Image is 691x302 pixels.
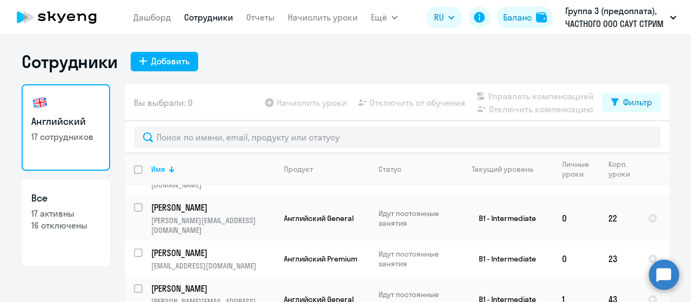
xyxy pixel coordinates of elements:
[31,131,100,143] p: 17 сотрудников
[22,51,118,72] h1: Сотрудники
[31,207,100,219] p: 17 активны
[608,159,630,179] div: Корп. уроки
[151,247,273,259] p: [PERSON_NAME]
[31,94,49,111] img: english
[284,164,369,174] div: Продукт
[553,241,600,277] td: 0
[284,164,313,174] div: Продукт
[151,216,275,235] p: [PERSON_NAME][EMAIL_ADDRESS][DOMAIN_NAME]
[371,11,387,24] span: Ещё
[565,4,666,30] p: Группа 3 (предоплата), ЧАСТНОГО ООО САУТ СТРИМ ТРАНСПОРТ Б.В. В Г. АНАПА, ФЛ
[462,164,553,174] div: Текущий уровень
[378,164,452,174] div: Статус
[246,12,275,23] a: Отчеты
[151,283,275,294] a: [PERSON_NAME]
[284,213,354,223] span: Английский General
[562,159,590,179] div: Личные уроки
[131,52,198,71] button: Добавить
[22,179,110,266] a: Все17 активны16 отключены
[151,247,275,259] a: [PERSON_NAME]
[31,219,100,231] p: 16 отключены
[31,191,100,205] h3: Все
[371,6,398,28] button: Ещё
[151,164,275,174] div: Имя
[184,12,233,23] a: Сотрудники
[31,115,100,129] h3: Английский
[600,241,639,277] td: 23
[426,6,462,28] button: RU
[151,283,273,294] p: [PERSON_NAME]
[497,6,553,28] button: Балансbalance
[133,12,171,23] a: Дашборд
[378,249,452,269] p: Идут постоянные занятия
[600,196,639,241] td: 22
[453,196,553,241] td: B1 - Intermediate
[134,126,661,148] input: Поиск по имени, email, продукту или статусу
[151,55,189,68] div: Добавить
[562,159,599,179] div: Личные уроки
[453,241,553,277] td: B1 - Intermediate
[151,164,165,174] div: Имя
[623,96,652,109] div: Фильтр
[553,196,600,241] td: 0
[378,209,452,228] p: Идут постоянные занятия
[472,164,533,174] div: Текущий уровень
[288,12,358,23] a: Начислить уроки
[378,164,402,174] div: Статус
[503,11,532,24] div: Баланс
[22,84,110,171] a: Английский17 сотрудников
[560,4,682,30] button: Группа 3 (предоплата), ЧАСТНОГО ООО САУТ СТРИМ ТРАНСПОРТ Б.В. В Г. АНАПА, ФЛ
[151,261,275,271] p: [EMAIL_ADDRESS][DOMAIN_NAME]
[284,254,357,264] span: Английский Premium
[151,202,273,213] p: [PERSON_NAME]
[151,202,275,213] a: [PERSON_NAME]
[434,11,444,24] span: RU
[608,159,639,179] div: Корп. уроки
[134,96,193,109] span: Вы выбрали: 0
[602,93,661,112] button: Фильтр
[536,12,547,23] img: balance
